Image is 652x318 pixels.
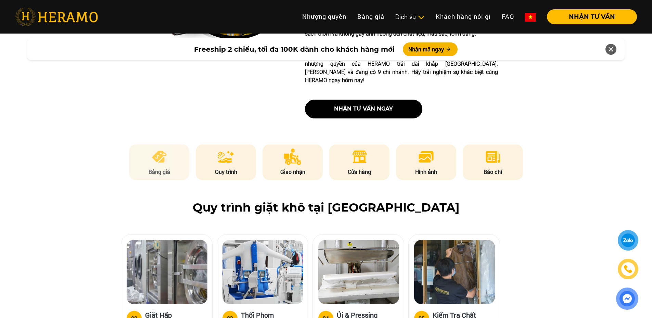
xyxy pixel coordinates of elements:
[351,149,368,165] img: store.png
[15,201,637,215] h2: Quy trình giặt khô tại [GEOGRAPHIC_DATA]
[127,240,207,304] img: heramo-quy-trinh-giat-hap-tieu-chuan-buoc-2
[196,168,256,176] p: Quy trình
[305,100,422,118] button: nhận tư vấn ngay
[496,9,520,24] a: FAQ
[395,12,425,22] div: Dịch vụ
[218,149,234,165] img: process.png
[222,240,303,304] img: heramo-quy-trinh-giat-hap-tieu-chuan-buoc-3
[318,240,399,304] img: heramo-quy-trinh-giat-hap-tieu-chuan-buoc-4
[194,44,395,54] span: Freeship 2 chiều, tối đa 100K dành cho khách hàng mới
[329,168,389,176] p: Cửa hàng
[352,9,390,24] a: Bảng giá
[430,9,496,24] a: Khách hàng nói gì
[403,42,458,56] button: Nhận mã ngay
[396,168,456,176] p: Hình ảnh
[463,168,523,176] p: Báo chí
[414,240,495,304] img: heramo-quy-trinh-giat-hap-tieu-chuan-buoc-5
[525,13,536,22] img: vn-flag.png
[284,149,302,165] img: delivery.png
[418,14,425,21] img: subToggleIcon
[129,168,189,176] p: Bảng giá
[541,14,637,20] a: NHẬN TƯ VẤN
[623,264,633,274] img: phone-icon
[151,149,168,165] img: pricing.png
[15,8,98,26] img: heramo-logo.png
[547,9,637,24] button: NHẬN TƯ VẤN
[485,149,501,165] img: news.png
[418,149,434,165] img: image.png
[263,168,323,176] p: Giao nhận
[297,9,352,24] a: Nhượng quyền
[618,259,638,279] a: phone-icon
